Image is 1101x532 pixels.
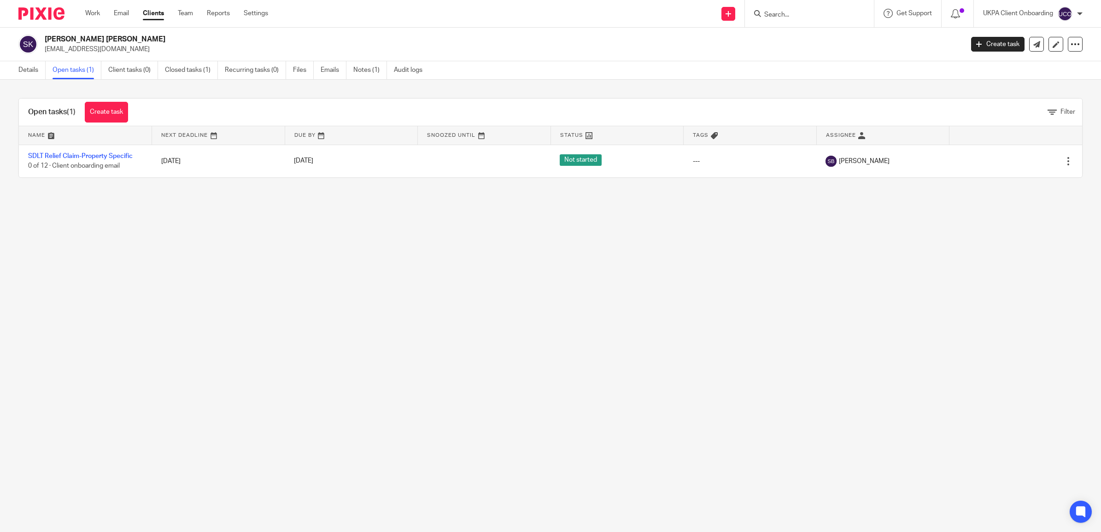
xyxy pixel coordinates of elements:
[560,154,602,166] span: Not started
[85,9,100,18] a: Work
[207,9,230,18] a: Reports
[293,61,314,79] a: Files
[85,102,128,123] a: Create task
[763,11,846,19] input: Search
[18,61,46,79] a: Details
[971,37,1025,52] a: Create task
[28,153,133,159] a: SDLT Relief Claim-Property Specific
[67,108,76,116] span: (1)
[353,61,387,79] a: Notes (1)
[560,133,583,138] span: Status
[826,156,837,167] img: svg%3E
[143,9,164,18] a: Clients
[28,163,120,169] span: 0 of 12 · Client onboarding email
[394,61,429,79] a: Audit logs
[18,35,38,54] img: svg%3E
[45,45,957,54] p: [EMAIL_ADDRESS][DOMAIN_NAME]
[28,107,76,117] h1: Open tasks
[1058,6,1072,21] img: svg%3E
[165,61,218,79] a: Closed tasks (1)
[178,9,193,18] a: Team
[45,35,775,44] h2: [PERSON_NAME] [PERSON_NAME]
[152,145,285,177] td: [DATE]
[1060,109,1075,115] span: Filter
[839,157,890,166] span: [PERSON_NAME]
[18,7,64,20] img: Pixie
[108,61,158,79] a: Client tasks (0)
[693,133,709,138] span: Tags
[244,9,268,18] a: Settings
[983,9,1053,18] p: UKPA Client Onboarding
[114,9,129,18] a: Email
[321,61,346,79] a: Emails
[427,133,475,138] span: Snoozed Until
[693,157,808,166] div: ---
[53,61,101,79] a: Open tasks (1)
[225,61,286,79] a: Recurring tasks (0)
[294,158,313,164] span: [DATE]
[896,10,932,17] span: Get Support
